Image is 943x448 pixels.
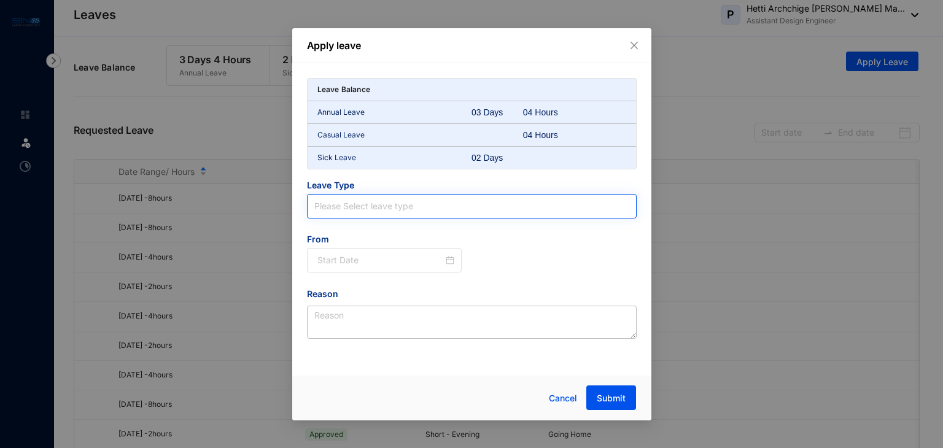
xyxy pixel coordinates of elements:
[307,233,462,248] span: From
[471,106,523,118] div: 03 Days
[540,386,586,411] button: Cancel
[307,287,347,301] label: Reason
[586,385,636,410] button: Submit
[549,392,577,405] span: Cancel
[523,106,575,118] div: 04 Hours
[317,83,371,96] p: Leave Balance
[317,106,472,118] p: Annual Leave
[317,152,472,164] p: Sick Leave
[523,129,575,141] div: 04 Hours
[627,39,641,52] button: Close
[317,129,472,141] p: Casual Leave
[597,392,626,404] span: Submit
[307,38,637,53] p: Apply leave
[629,41,639,50] span: close
[317,253,444,267] input: Start Date
[471,152,523,164] div: 02 Days
[307,179,637,194] span: Leave Type
[307,306,637,339] textarea: Reason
